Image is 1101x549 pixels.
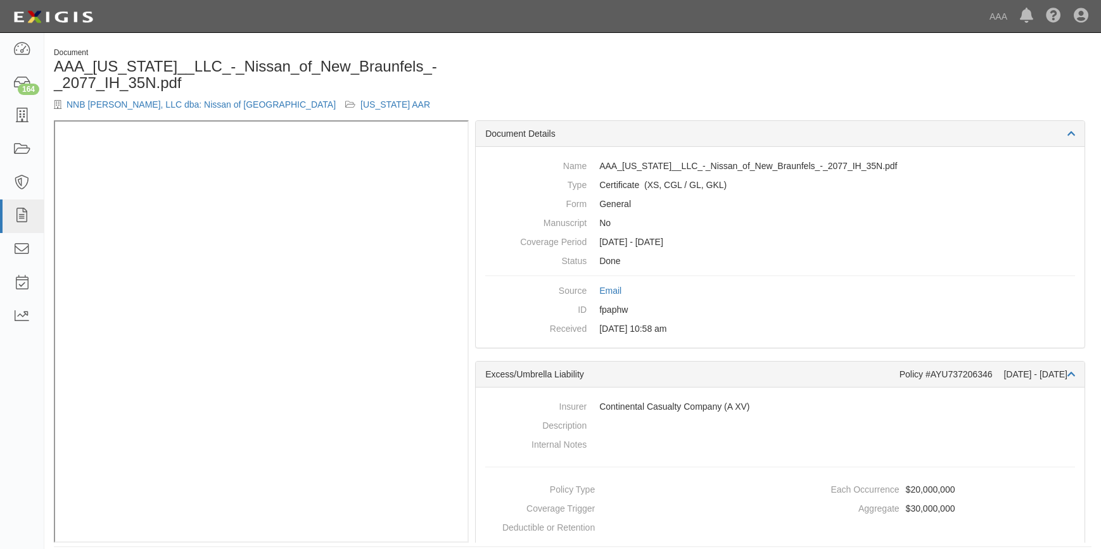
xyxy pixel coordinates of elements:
dd: fpaphw [485,300,1075,319]
img: logo-5460c22ac91f19d4615b14bd174203de0afe785f0fc80cf4dbbc73dc1793850b.png [10,6,97,28]
dd: Done [485,251,1075,270]
dd: General [485,194,1075,213]
dt: Insurer [485,397,587,413]
dt: Policy Type [481,480,595,496]
dt: ID [485,300,587,316]
dt: Status [485,251,587,267]
dt: Coverage Period [485,232,587,248]
i: Help Center - Complianz [1046,9,1061,24]
dt: Manuscript [485,213,587,229]
a: Email [599,286,621,296]
dd: AAA_[US_STATE]__LLC_-_Nissan_of_New_Braunfels_-_2077_IH_35N.pdf [485,156,1075,175]
div: Document [54,47,563,58]
div: Excess/Umbrella Liability [485,368,899,381]
dt: Deductible or Retention [481,518,595,534]
dd: Continental Casualty Company (A XV) [485,397,1075,416]
dt: Form [485,194,587,210]
div: 164 [18,84,39,95]
dd: No [485,213,1075,232]
dd: $20,000,000 [786,480,1079,499]
a: [US_STATE] AAR [360,99,430,110]
dt: Source [485,281,587,297]
dt: Description [485,416,587,432]
dt: Name [485,156,587,172]
dt: Received [485,319,587,335]
dd: [DATE] 10:58 am [485,319,1075,338]
dt: Aggregate [786,499,900,515]
dd: $30,000,000 [786,499,1079,518]
a: AAA [983,4,1014,29]
h1: AAA_[US_STATE]__LLC_-_Nissan_of_New_Braunfels_-_2077_IH_35N.pdf [54,58,563,92]
a: NNB [PERSON_NAME], LLC dba: Nissan of [GEOGRAPHIC_DATA] [67,99,336,110]
dd: [DATE] - [DATE] [485,232,1075,251]
dt: Internal Notes [485,435,587,451]
dt: Type [485,175,587,191]
dt: Coverage Trigger [481,499,595,515]
dd: Excess/Umbrella Liability Commercial General Liability / Garage Liability Garage Keepers Liability [485,175,1075,194]
div: Policy #AYU737206346 [DATE] - [DATE] [900,368,1075,381]
div: Document Details [476,121,1085,147]
dt: Each Occurrence [786,480,900,496]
